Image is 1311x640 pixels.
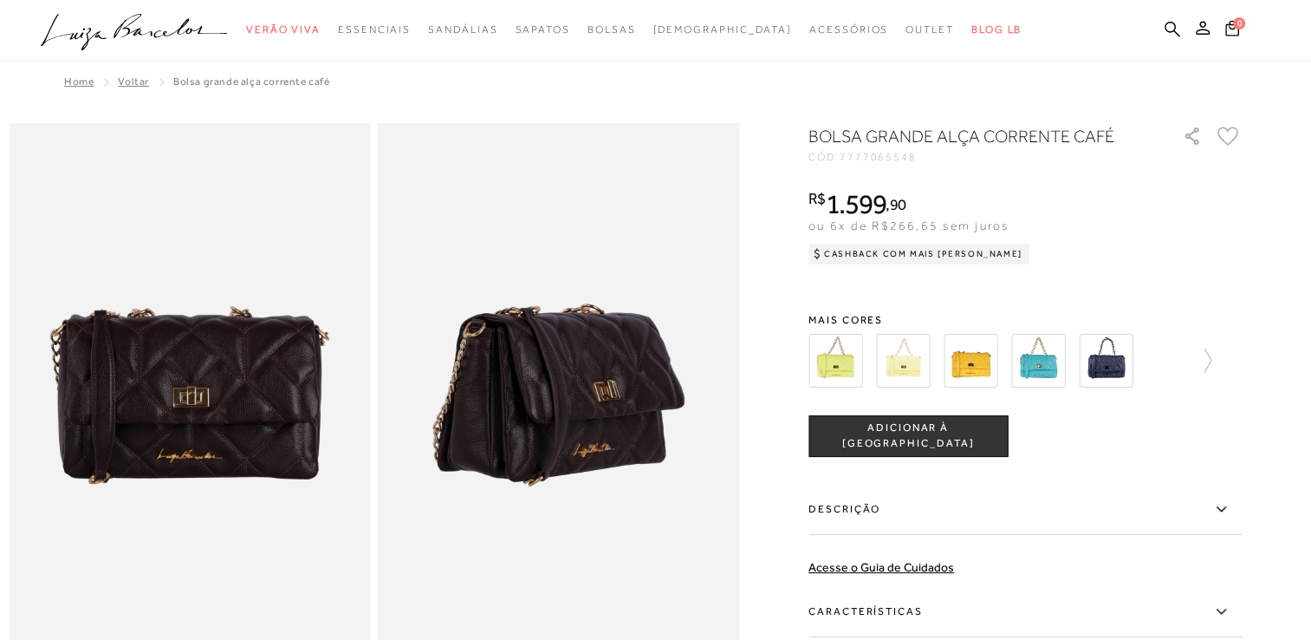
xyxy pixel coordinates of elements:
a: Voltar [118,75,149,88]
span: Outlet [905,23,954,36]
label: Características [808,587,1242,637]
a: noSubCategoriesText [652,14,792,46]
a: Acesse o Guia de Cuidados [808,560,954,574]
span: Bolsas [587,23,636,36]
span: 1.599 [826,188,886,219]
i: , [886,197,905,212]
span: BLOG LB [971,23,1022,36]
span: Sandálias [428,23,497,36]
a: BLOG LB [971,14,1022,46]
img: BOLSA GRANDE ALÇA CORRENTA AMARELA [808,334,862,388]
span: Acessórios [809,23,888,36]
img: BOLSA GRANDE ALÇA CORRENTE AMARELA [876,334,930,388]
span: Sapatos [515,23,569,36]
span: Mais cores [808,315,1242,325]
h1: BOLSA GRANDE ALÇA CORRENTE CAFÉ [808,124,1133,148]
a: noSubCategoriesText [515,14,569,46]
span: ADICIONAR À [GEOGRAPHIC_DATA] [809,421,1007,451]
img: BOLSA GRANDE ALÇA CORRENTE AZUL [1011,334,1065,388]
span: 0 [1233,17,1245,29]
a: noSubCategoriesText [809,14,888,46]
button: 0 [1220,19,1244,42]
a: noSubCategoriesText [338,14,411,46]
span: BOLSA GRANDE ALÇA CORRENTE CAFÉ [173,75,330,88]
span: [DEMOGRAPHIC_DATA] [652,23,792,36]
a: Home [64,75,94,88]
img: BOLSA GRANDE ALÇA CORRENTE AZUL ATLÂNTICO [1079,334,1133,388]
a: noSubCategoriesText [587,14,636,46]
span: ou 6x de R$266,65 sem juros [808,219,1009,232]
div: Cashback com Mais [PERSON_NAME] [808,244,1029,264]
span: Verão Viva [246,23,321,36]
img: BOLSA GRANDE ALÇA CORRENTE AMARELA [944,334,997,388]
a: noSubCategoriesText [246,14,321,46]
span: Essenciais [338,23,411,36]
label: Descrição [808,485,1242,535]
a: noSubCategoriesText [428,14,497,46]
a: noSubCategoriesText [905,14,954,46]
div: CÓD: [808,152,1155,162]
span: 7777065548 [840,151,917,163]
span: 90 [889,195,905,213]
button: ADICIONAR À [GEOGRAPHIC_DATA] [808,415,1008,457]
i: R$ [808,191,826,206]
